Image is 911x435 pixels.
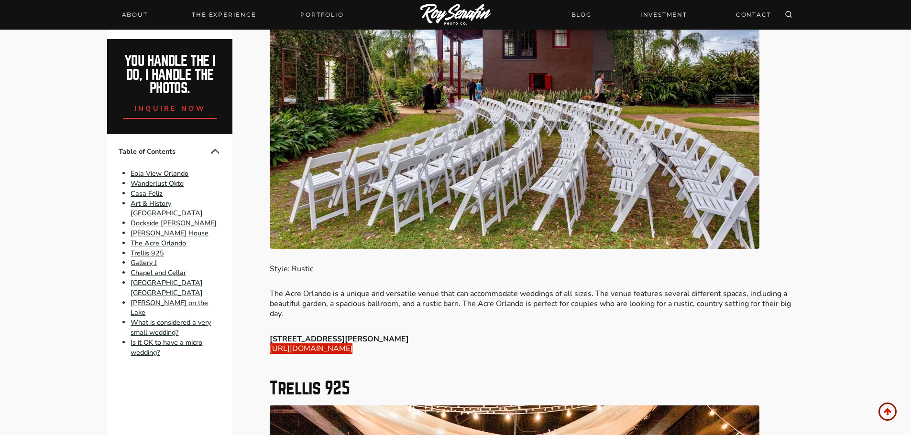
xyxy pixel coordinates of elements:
h2: Trellis 925 [270,380,793,397]
a: [URL][DOMAIN_NAME] [270,343,352,354]
a: About [116,8,154,21]
nav: Secondary Navigation [566,6,777,23]
a: Chapel and Cellar [131,268,186,277]
a: [PERSON_NAME] on the Lake [131,298,208,318]
a: inquire now [123,95,218,119]
span: inquire now [134,104,206,113]
a: Art & History [GEOGRAPHIC_DATA] [131,199,203,218]
img: Logo of Roy Serafin Photo Co., featuring stylized text in white on a light background, representi... [420,4,491,26]
a: [GEOGRAPHIC_DATA] [GEOGRAPHIC_DATA] [131,278,203,297]
a: Dockside [PERSON_NAME] [131,218,217,228]
a: Wanderlust Okto [131,179,184,188]
strong: [STREET_ADDRESS][PERSON_NAME] [270,334,409,344]
a: THE EXPERIENCE [186,8,262,21]
a: Eola View Orlando [131,169,188,178]
a: Trellis 925 [131,248,164,258]
nav: Table of Contents [107,134,232,369]
nav: Primary Navigation [116,8,350,21]
button: View Search Form [782,8,795,21]
a: INVESTMENT [635,6,693,23]
a: Gallery J [131,258,157,268]
a: CONTACT [730,6,777,23]
a: What is considered a very small wedding? [131,318,211,337]
a: Is it OK to have a micro wedding? [131,338,202,357]
a: Scroll to top [878,403,897,421]
a: [PERSON_NAME] House [131,228,209,238]
h2: You handle the i do, I handle the photos. [118,54,222,95]
a: BLOG [566,6,597,23]
span: Table of Contents [119,147,209,157]
a: The Acre Orlando [131,238,186,248]
a: Casa Feliz [131,189,163,198]
button: Collapse Table of Contents [209,146,221,157]
a: Portfolio [295,8,349,21]
p: Style: Rustic [270,264,793,274]
p: The Acre Orlando is a unique and versatile venue that can accommodate weddings of all sizes. The ... [270,289,793,318]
